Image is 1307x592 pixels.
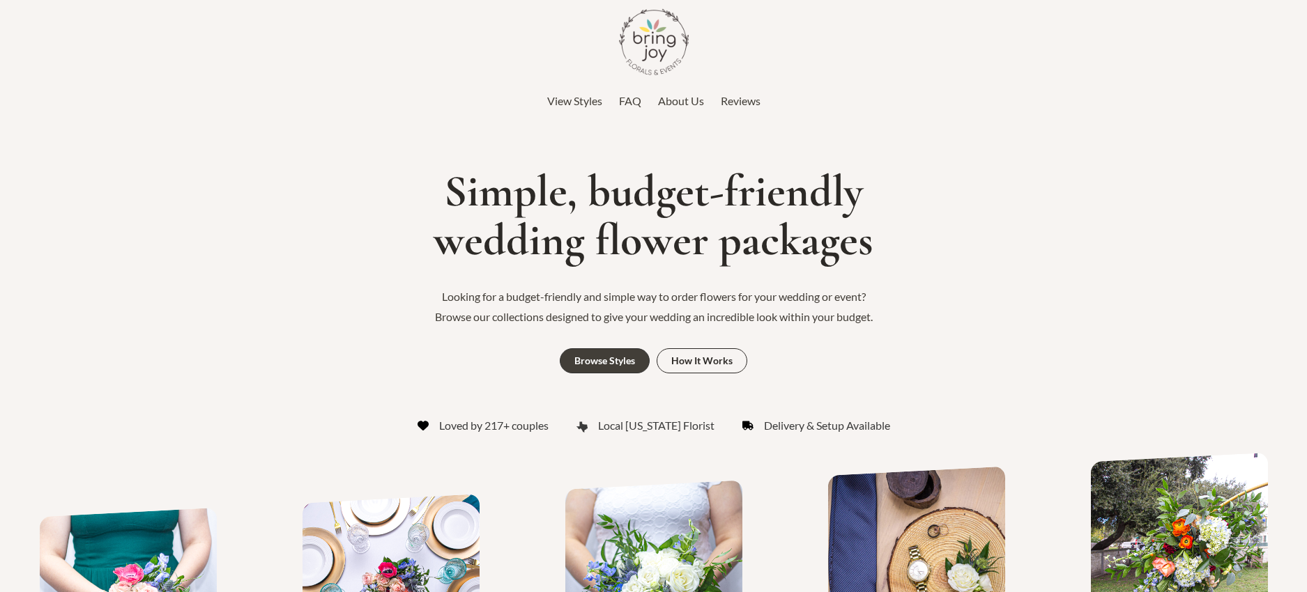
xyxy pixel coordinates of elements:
[424,286,884,327] p: Looking for a budget-friendly and simple way to order flowers for your wedding or event? Browse o...
[598,415,714,436] span: Local [US_STATE] Florist
[574,356,635,366] div: Browse Styles
[439,415,549,436] span: Loved by 217+ couples
[7,167,1300,265] h1: Simple, budget-friendly wedding flower packages
[764,415,890,436] span: Delivery & Setup Available
[619,94,641,107] span: FAQ
[721,91,760,111] a: Reviews
[547,94,602,107] span: View Styles
[619,91,641,111] a: FAQ
[721,94,760,107] span: Reviews
[658,91,704,111] a: About Us
[658,94,704,107] span: About Us
[547,91,602,111] a: View Styles
[560,348,650,373] a: Browse Styles
[657,348,747,373] a: How It Works
[671,356,733,366] div: How It Works
[236,91,1072,111] nav: Top Header Menu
